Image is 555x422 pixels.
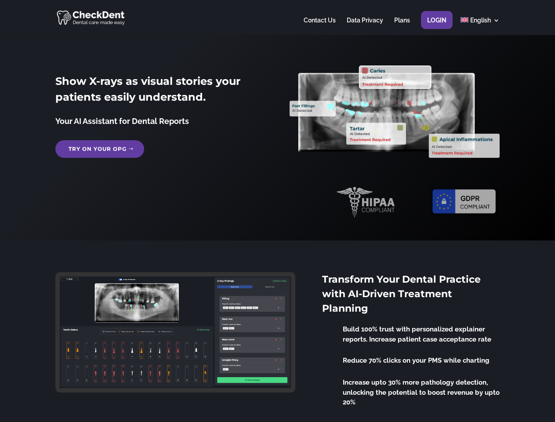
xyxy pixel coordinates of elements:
a: Contact Us [304,17,336,34]
span: Increase upto 30% more pathology detection, unlocking the potential to boost revenue by upto 20% [343,378,500,406]
a: Try on your OPG [55,140,144,158]
span: Your AI Assistant for Dental Reports [55,116,189,126]
img: CheckDent AI [57,9,126,26]
span: Transform Your Dental Practice with AI-Driven Treatment Planning [322,273,481,314]
span: English [470,17,491,24]
h2: Show X-rays as visual stories your patients easily understand. [55,73,265,109]
span: Build 100% trust with personalized explainer reports. Increase patient case acceptance rate [343,325,491,343]
a: Data Privacy [347,17,383,34]
span: Reduce 70% clicks on your PMS while charting [343,357,490,364]
a: Login [427,17,446,34]
img: X_Ray_annotated [290,65,499,158]
a: Plans [394,17,410,34]
a: English [461,17,500,34]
